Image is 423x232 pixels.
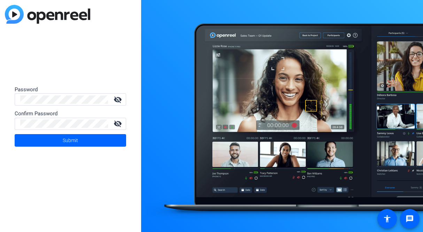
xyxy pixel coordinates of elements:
span: Submit [63,132,78,149]
span: Password [15,86,38,93]
img: blue-gradient.svg [5,5,90,24]
button: Submit [15,134,126,147]
mat-icon: accessibility [383,215,391,223]
span: Confirm Password [15,110,57,117]
mat-icon: message [406,215,414,223]
mat-icon: visibility_off [109,119,126,128]
mat-icon: visibility_off [109,95,126,104]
